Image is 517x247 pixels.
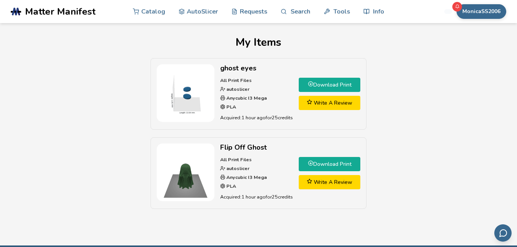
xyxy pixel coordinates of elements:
[457,4,506,19] button: MonicaSS2006
[299,96,360,110] a: Write A Review
[157,144,214,201] img: Flip Off Ghost
[220,144,293,152] h2: Flip Off Ghost
[220,113,293,122] p: Acquired: 1 hour ago for 25 credits
[220,156,252,163] strong: All Print Files
[25,6,95,17] span: Matter Manifest
[11,36,506,48] h1: My Items
[220,193,293,201] p: Acquired: 1 hour ago for 25 credits
[299,157,360,171] a: Download Print
[220,64,293,72] h2: ghost eyes
[494,224,512,242] button: Send feedback via email
[225,165,249,172] strong: autoslicer
[157,64,214,122] img: ghost eyes
[220,77,252,83] strong: All Print Files
[225,103,236,110] strong: PLA
[299,175,360,189] a: Write A Review
[225,183,236,189] strong: PLA
[299,78,360,92] a: Download Print
[225,86,249,92] strong: autoslicer
[225,174,267,180] strong: Anycubic I3 Mega
[225,95,267,101] strong: Anycubic I3 Mega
